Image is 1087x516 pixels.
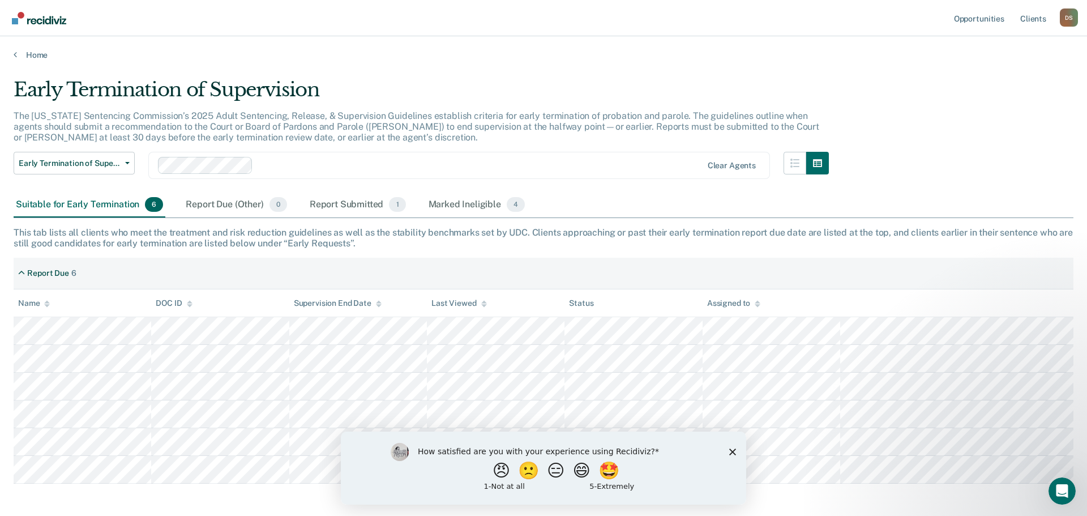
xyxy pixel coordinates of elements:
span: 6 [145,197,163,212]
button: Early Termination of Supervision [14,152,135,174]
span: 1 [389,197,405,212]
div: Suitable for Early Termination6 [14,193,165,218]
div: Marked Ineligible4 [426,193,528,218]
div: Last Viewed [431,298,486,308]
div: D S [1060,8,1078,27]
div: Name [18,298,50,308]
div: DOC ID [156,298,192,308]
div: Status [569,298,593,308]
div: Report Due [27,268,69,278]
p: The [US_STATE] Sentencing Commission’s 2025 Adult Sentencing, Release, & Supervision Guidelines e... [14,110,819,143]
div: Supervision End Date [294,298,382,308]
iframe: Survey by Kim from Recidiviz [341,432,746,505]
div: Assigned to [707,298,760,308]
div: 6 [71,268,76,278]
div: Early Termination of Supervision [14,78,829,110]
div: Report Submitted1 [307,193,408,218]
div: Clear agents [708,161,756,170]
img: Recidiviz [12,12,66,24]
a: Home [14,50,1073,60]
div: This tab lists all clients who meet the treatment and risk reduction guidelines as well as the st... [14,227,1073,249]
span: Early Termination of Supervision [19,159,121,168]
iframe: Intercom live chat [1049,477,1076,505]
div: Report Due6 [14,264,81,283]
span: 0 [269,197,287,212]
button: Profile dropdown button [1060,8,1078,27]
div: Report Due (Other)0 [183,193,289,218]
span: 4 [507,197,525,212]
